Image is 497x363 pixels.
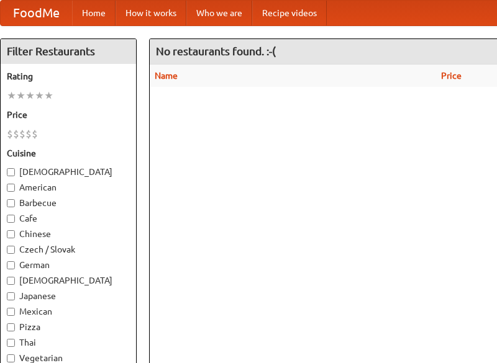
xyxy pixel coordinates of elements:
a: FoodMe [1,1,72,25]
input: American [7,184,15,192]
input: [DEMOGRAPHIC_DATA] [7,277,15,285]
h5: Price [7,109,130,121]
li: ★ [35,89,44,102]
input: Barbecue [7,199,15,207]
input: German [7,261,15,269]
label: [DEMOGRAPHIC_DATA] [7,166,130,178]
a: Who we are [186,1,252,25]
label: Mexican [7,305,130,318]
label: Cafe [7,212,130,225]
label: [DEMOGRAPHIC_DATA] [7,274,130,287]
a: Price [441,71,462,81]
h5: Cuisine [7,147,130,159]
label: Chinese [7,228,130,240]
li: ★ [16,89,25,102]
li: ★ [44,89,53,102]
li: $ [25,127,32,141]
input: Vegetarian [7,354,15,362]
input: Japanese [7,292,15,300]
li: $ [7,127,13,141]
li: $ [13,127,19,141]
li: $ [19,127,25,141]
li: ★ [7,89,16,102]
a: Recipe videos [252,1,327,25]
input: [DEMOGRAPHIC_DATA] [7,168,15,176]
label: Japanese [7,290,130,302]
label: German [7,259,130,271]
input: Pizza [7,323,15,331]
li: ★ [25,89,35,102]
label: Pizza [7,321,130,333]
a: How it works [116,1,186,25]
input: Cafe [7,215,15,223]
h4: Filter Restaurants [1,39,136,64]
a: Home [72,1,116,25]
input: Chinese [7,230,15,238]
input: Czech / Slovak [7,246,15,254]
label: Czech / Slovak [7,243,130,256]
a: Name [155,71,178,81]
label: American [7,181,130,194]
input: Thai [7,339,15,347]
h5: Rating [7,70,130,83]
input: Mexican [7,308,15,316]
li: $ [32,127,38,141]
ng-pluralize: No restaurants found. :-( [156,45,276,57]
label: Thai [7,336,130,349]
label: Barbecue [7,197,130,209]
